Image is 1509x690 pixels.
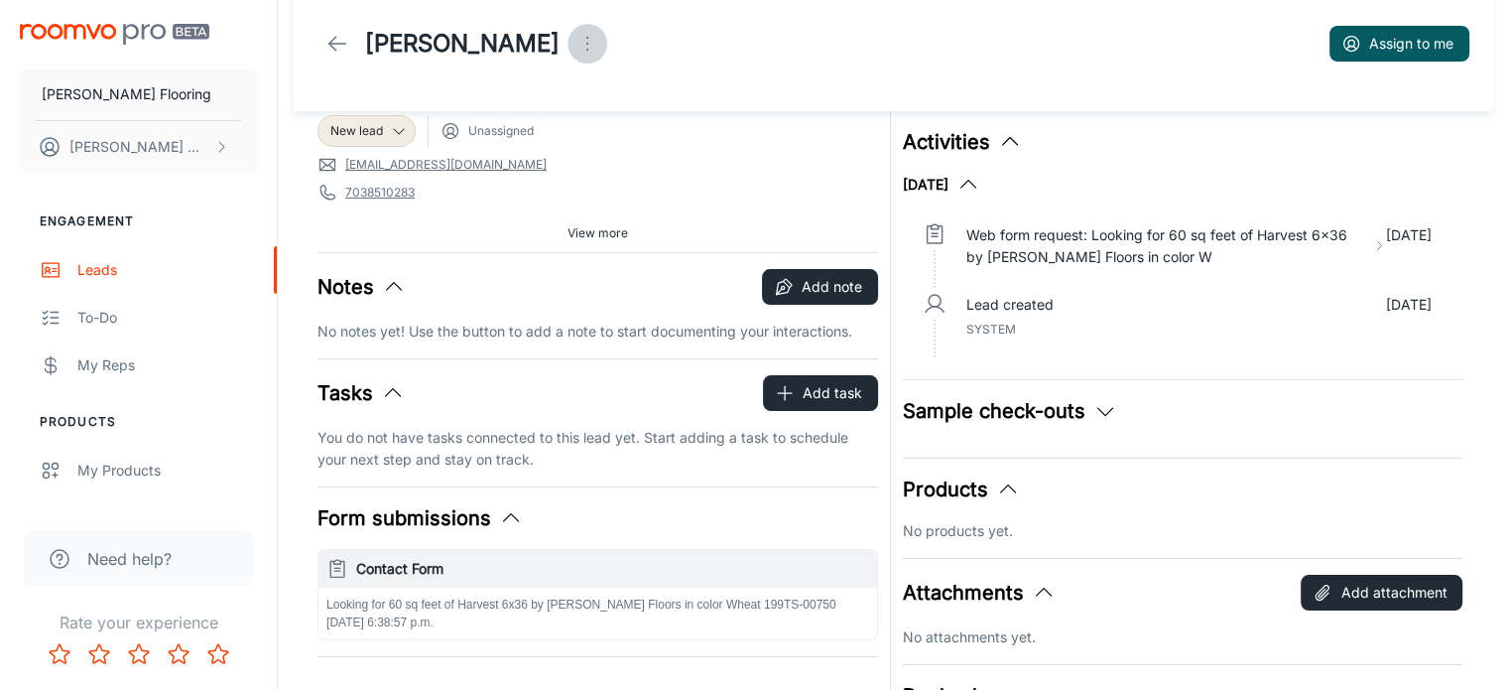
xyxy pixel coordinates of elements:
a: 7038510283 [345,184,415,202]
div: My Products [77,460,257,482]
p: No attachments yet. [903,626,1463,648]
span: View more [567,224,628,242]
p: Rate your experience [16,611,261,634]
p: Web form request: Looking for 60 sq feet of Harvest 6x36 by [PERSON_NAME] Floors in color W [966,224,1365,268]
span: [DATE] 6:38:57 p.m. [326,616,434,629]
button: Rate 3 star [119,634,159,674]
p: You do not have tasks connected to this lead yet. Start adding a task to schedule your next step ... [317,427,878,471]
button: Sample check-outs [903,396,1117,426]
p: [PERSON_NAME] Flooring [42,83,211,105]
div: My Reps [77,354,257,376]
span: System [966,322,1016,337]
button: Rate 5 star [198,634,238,674]
div: New lead [317,115,416,147]
span: Need help? [87,547,172,571]
button: Contact FormLooking for 60 sq feet of Harvest 6x36 by [PERSON_NAME] Floors in color Wheat 199TS-0... [318,550,877,639]
div: Suppliers [77,507,257,529]
button: [PERSON_NAME] Wood [20,121,257,173]
p: [PERSON_NAME] Wood [69,136,209,158]
h1: [PERSON_NAME] [365,26,560,62]
button: Add task [763,375,878,411]
button: [PERSON_NAME] Flooring [20,69,257,120]
button: Add note [762,269,878,305]
p: [DATE] [1385,224,1431,268]
h6: Contact Form [356,558,869,580]
button: Rate 2 star [79,634,119,674]
button: Attachments [903,578,1056,608]
button: Notes [317,272,406,302]
button: Rate 4 star [159,634,198,674]
button: Tasks [317,378,405,408]
p: Lead created [966,294,1054,316]
button: Open menu [567,24,607,64]
button: View more [560,218,636,248]
a: [EMAIL_ADDRESS][DOMAIN_NAME] [345,156,547,174]
p: [DATE] [1385,294,1431,316]
button: Add attachment [1301,575,1462,611]
button: Activities [903,127,1022,157]
span: New lead [330,122,383,140]
button: Assign to me [1329,26,1469,62]
p: Looking for 60 sq feet of Harvest 6x36 by [PERSON_NAME] Floors in color Wheat 199TS-00750 [326,596,869,614]
button: [DATE] [903,173,980,197]
button: Products [903,475,1020,504]
div: Leads [77,259,257,281]
button: Form submissions [317,503,523,533]
span: Unassigned [468,122,534,140]
img: Roomvo PRO Beta [20,24,209,45]
button: Rate 1 star [40,634,79,674]
div: To-do [77,307,257,329]
p: No products yet. [903,520,1463,542]
p: No notes yet! Use the button to add a note to start documenting your interactions. [317,321,878,343]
